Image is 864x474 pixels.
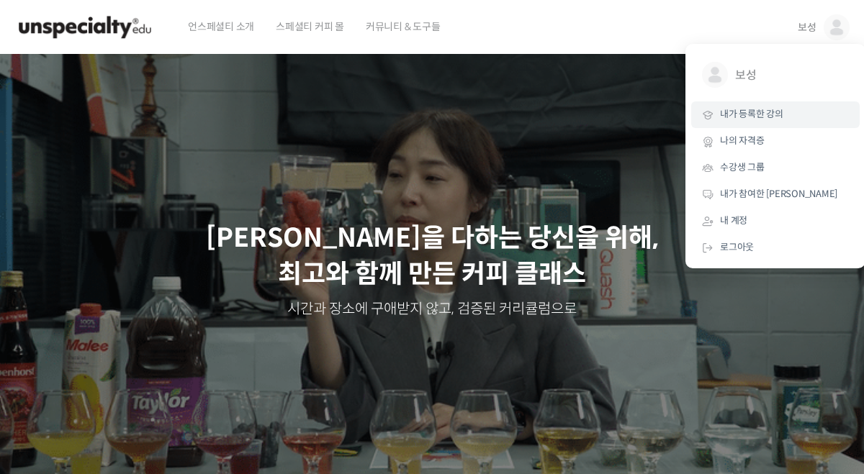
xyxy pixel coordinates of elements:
[691,51,860,101] a: 보성
[691,101,860,128] a: 내가 등록한 강의
[720,214,747,227] span: 내 계정
[4,355,95,391] a: 홈
[720,161,765,173] span: 수강생 그룹
[691,234,860,261] a: 로그아웃
[691,128,860,155] a: 나의 자격증
[95,355,186,391] a: 대화
[14,299,850,319] p: 시간과 장소에 구애받지 않고, 검증된 커리큘럼으로
[720,108,783,120] span: 내가 등록한 강의
[691,208,860,234] a: 내 계정
[45,376,54,388] span: 홈
[186,355,276,391] a: 설정
[720,188,837,200] span: 내가 참여한 [PERSON_NAME]
[132,377,149,388] span: 대화
[720,241,754,253] span: 로그아웃
[14,220,850,293] p: [PERSON_NAME]을 다하는 당신을 위해, 최고와 함께 만든 커피 클래스
[691,155,860,181] a: 수강생 그룹
[222,376,240,388] span: 설정
[798,21,816,34] span: 보성
[691,181,860,208] a: 내가 참여한 [PERSON_NAME]
[720,135,765,147] span: 나의 자격증
[735,62,842,89] span: 보성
